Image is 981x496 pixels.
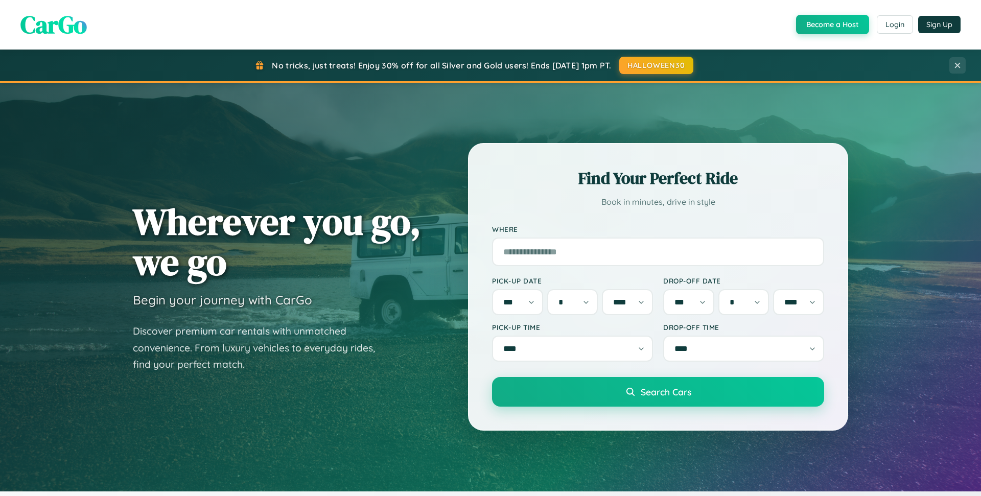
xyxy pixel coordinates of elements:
[492,225,824,233] label: Where
[492,377,824,407] button: Search Cars
[492,167,824,190] h2: Find Your Perfect Ride
[663,323,824,332] label: Drop-off Time
[20,8,87,41] span: CarGo
[796,15,869,34] button: Become a Host
[663,276,824,285] label: Drop-off Date
[133,292,312,308] h3: Begin your journey with CarGo
[133,201,421,282] h1: Wherever you go, we go
[492,195,824,209] p: Book in minutes, drive in style
[877,15,913,34] button: Login
[918,16,961,33] button: Sign Up
[492,323,653,332] label: Pick-up Time
[272,60,611,70] span: No tricks, just treats! Enjoy 30% off for all Silver and Gold users! Ends [DATE] 1pm PT.
[133,323,388,373] p: Discover premium car rentals with unmatched convenience. From luxury vehicles to everyday rides, ...
[492,276,653,285] label: Pick-up Date
[641,386,691,397] span: Search Cars
[619,57,693,74] button: HALLOWEEN30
